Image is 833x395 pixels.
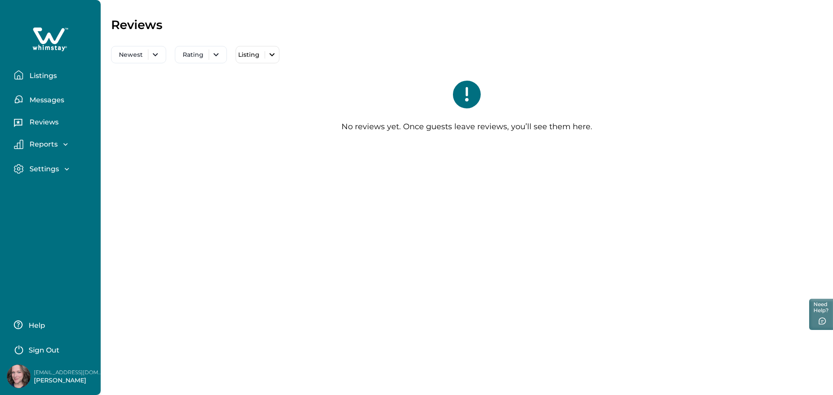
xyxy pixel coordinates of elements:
[111,46,166,63] button: Newest
[111,17,162,32] p: Reviews
[27,72,57,80] p: Listings
[27,118,59,127] p: Reviews
[7,365,30,388] img: Whimstay Host
[27,140,58,149] p: Reports
[341,122,592,132] p: No reviews yet. Once guests leave reviews, you’ll see them here.
[14,316,91,333] button: Help
[14,115,94,132] button: Reviews
[26,321,45,330] p: Help
[236,51,259,59] p: Listing
[14,66,94,84] button: Listings
[14,140,94,149] button: Reports
[29,346,59,355] p: Sign Out
[14,91,94,108] button: Messages
[14,340,91,358] button: Sign Out
[34,368,103,377] p: [EMAIL_ADDRESS][DOMAIN_NAME]
[14,164,94,174] button: Settings
[175,46,227,63] button: Rating
[27,96,64,104] p: Messages
[236,46,279,63] button: Listing
[27,165,59,173] p: Settings
[34,376,103,385] p: [PERSON_NAME]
